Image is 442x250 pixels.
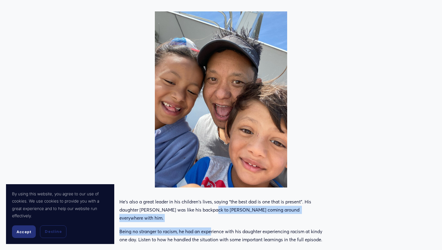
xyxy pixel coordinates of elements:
p: Being no stranger to racism, he had an experience with his daughter experiencing racism at kindy ... [119,227,323,244]
p: He’s also a great leader in his children's lives, saying “the best dad is one that is present”. H... [119,198,323,222]
button: Decline [40,225,66,238]
button: Accept [12,225,36,238]
span: Decline [45,229,62,234]
section: Cookie banner [6,184,114,244]
span: Accept [17,230,31,234]
p: By using this website, you agree to our use of cookies. We use cookies to provide you with a grea... [12,190,108,219]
